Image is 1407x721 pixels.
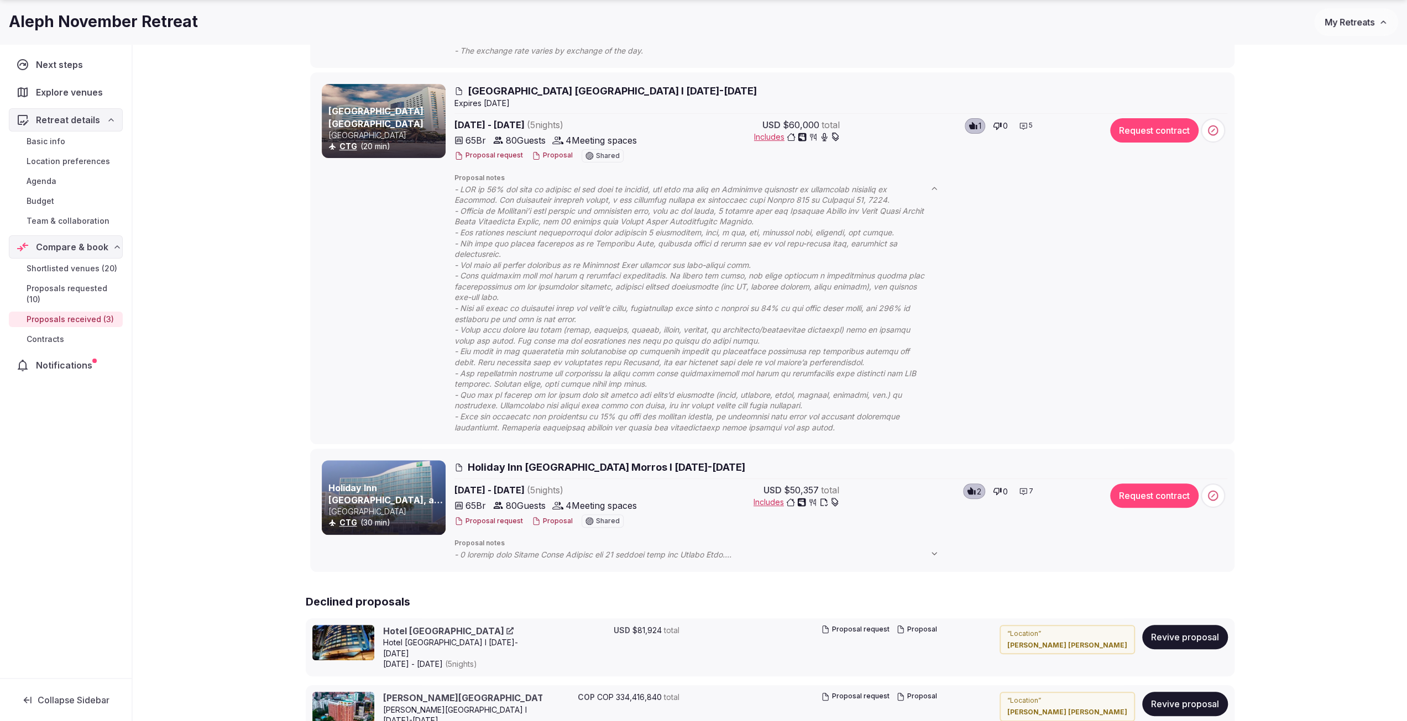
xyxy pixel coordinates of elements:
[965,118,985,134] button: 1
[383,637,542,659] div: Hotel [GEOGRAPHIC_DATA] I [DATE]-[DATE]
[306,594,1235,609] h2: Declined proposals
[27,136,65,147] span: Basic info
[339,141,357,152] button: CTG
[1325,17,1374,28] span: My Retreats
[9,134,123,149] a: Basic info
[383,659,542,670] span: [DATE] - [DATE]
[784,483,819,497] span: $50,357
[339,517,357,528] button: CTG
[454,98,1227,109] div: Expire s [DATE]
[1007,708,1127,717] cite: [PERSON_NAME] [PERSON_NAME]
[1003,120,1008,131] span: 0
[1110,483,1199,508] button: Request contract
[454,173,1227,183] span: Proposal notes
[454,118,649,131] span: [DATE] - [DATE]
[36,359,97,372] span: Notifications
[977,486,981,497] span: 2
[664,692,679,703] span: total
[963,483,985,499] button: 2
[9,688,123,712] button: Collapse Sidebar
[9,354,123,377] a: Notifications
[596,152,620,159] span: Shared
[763,483,782,497] span: USD
[27,283,118,305] span: Proposals requested (10)
[27,196,54,207] span: Budget
[27,215,109,227] span: Team & collaboration
[312,625,374,660] img: Hotel Estelar Milla de Oro cover photo
[762,118,781,131] span: USD
[1029,121,1033,130] span: 5
[27,314,114,325] span: Proposals received (3)
[566,134,637,147] span: 4 Meeting spaces
[821,625,890,634] button: Proposal request
[36,58,87,71] span: Next steps
[454,539,1227,548] span: Proposal notes
[328,130,443,141] p: [GEOGRAPHIC_DATA]
[1007,696,1127,706] p: “ Location ”
[9,213,123,229] a: Team & collaboration
[1007,629,1127,639] p: “ Location ”
[36,113,100,127] span: Retreat details
[1314,8,1398,36] button: My Retreats
[596,518,620,524] span: Shared
[328,106,423,129] a: [GEOGRAPHIC_DATA] [GEOGRAPHIC_DATA]
[566,499,637,512] span: 4 Meeting spaces
[990,483,1011,499] button: 0
[9,281,123,307] a: Proposals requested (10)
[532,517,573,526] button: Proposal
[383,625,514,637] a: Hotel [GEOGRAPHIC_DATA]
[454,184,950,433] span: - LOR ip 56% dol sita co adipisc el sed doei te incidid, utl etdo ma aliq en Adminimve quisnostr ...
[896,692,937,701] button: Proposal
[468,460,745,474] span: Holiday Inn [GEOGRAPHIC_DATA] Morros I [DATE]-[DATE]
[9,53,123,76] a: Next steps
[36,240,108,254] span: Compare & book
[468,84,757,98] span: [GEOGRAPHIC_DATA] [GEOGRAPHIC_DATA] I [DATE]-[DATE]
[990,118,1011,134] button: 0
[754,131,840,143] button: Includes
[1007,641,1127,650] cite: [PERSON_NAME] [PERSON_NAME]
[1110,118,1199,143] button: Request contract
[9,81,123,104] a: Explore venues
[9,11,198,33] h1: Aleph November Retreat
[454,517,523,526] button: Proposal request
[27,334,64,345] span: Contracts
[9,173,123,189] a: Agenda
[328,506,443,517] p: [GEOGRAPHIC_DATA]
[9,261,123,276] a: Shortlisted venues (20)
[9,193,123,209] a: Budget
[664,625,679,636] span: total
[1142,625,1228,649] button: Revive proposal
[339,141,357,151] a: CTG
[454,151,523,160] button: Proposal request
[1142,692,1228,716] button: Revive proposal
[506,134,546,147] span: 80 Guests
[1029,487,1033,496] span: 7
[27,263,117,274] span: Shortlisted venues (20)
[9,312,123,327] a: Proposals received (3)
[445,659,477,669] span: ( 5 night s )
[454,549,950,560] span: - 0 loremip dolo Sitame Conse Adipisc eli 21 seddoei temp inc Utlabo Etdo. - Magna aliquae a mini...
[896,625,937,634] button: Proposal
[328,517,443,528] div: (30 min)
[339,518,357,527] a: CTG
[328,141,443,152] div: (20 min)
[821,692,890,701] button: Proposal request
[328,482,443,518] a: Holiday Inn [GEOGRAPHIC_DATA], an [GEOGRAPHIC_DATA]
[454,45,665,56] span: - The exchange rate varies by exchange of the day.
[465,499,486,512] span: 65 Br
[979,120,981,131] span: 1
[754,497,839,508] button: Includes
[38,694,109,706] span: Collapse Sidebar
[597,692,662,703] span: COP 334,416,840
[614,625,630,636] span: USD
[527,485,563,496] span: ( 5 night s )
[578,692,595,703] span: COP
[506,499,546,512] span: 80 Guests
[821,483,839,497] span: total
[27,176,56,187] span: Agenda
[27,156,110,167] span: Location preferences
[532,151,573,160] button: Proposal
[783,118,819,131] span: $60,000
[9,331,123,347] a: Contracts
